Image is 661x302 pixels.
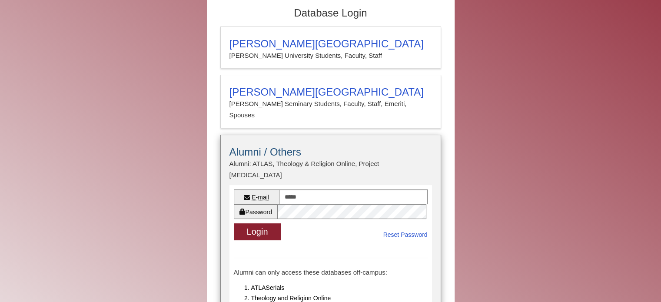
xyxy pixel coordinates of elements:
[229,98,432,121] p: [PERSON_NAME] Seminary Students, Faculty, Staff, Emeriti, Spouses
[229,146,432,181] summary: Alumni / OthersAlumni: ATLAS, Theology & Religion Online, Project [MEDICAL_DATA]
[216,4,445,22] h2: Database Login
[234,223,281,240] button: Login
[220,27,441,68] a: [PERSON_NAME][GEOGRAPHIC_DATA][PERSON_NAME] University Students, Faculty, Staff
[229,38,432,50] h3: [PERSON_NAME][GEOGRAPHIC_DATA]
[383,229,428,240] a: Reset Password
[229,50,432,61] p: [PERSON_NAME] University Students, Faculty, Staff
[229,86,432,98] h3: [PERSON_NAME][GEOGRAPHIC_DATA]
[229,158,432,181] p: Alumni: ATLAS, Theology & Religion Online, Project [MEDICAL_DATA]
[234,267,428,278] p: Alumni can only access these databases off-campus:
[252,194,269,201] abbr: E-mail or username
[234,204,277,219] label: Password
[220,75,441,128] a: [PERSON_NAME][GEOGRAPHIC_DATA][PERSON_NAME] Seminary Students, Faculty, Staff, Emeriti, Spouses
[251,282,428,293] li: ATLASerials
[229,146,432,158] h3: Alumni / Others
